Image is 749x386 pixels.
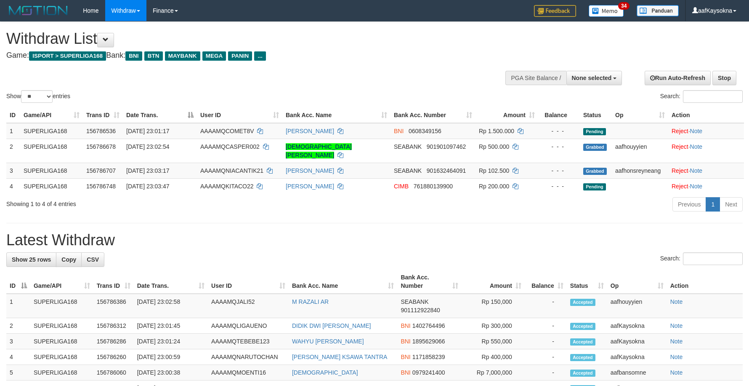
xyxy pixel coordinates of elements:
[670,298,683,305] a: Note
[6,123,20,139] td: 1
[668,163,744,178] td: ·
[286,183,334,190] a: [PERSON_NAME]
[706,197,720,212] a: 1
[6,334,30,349] td: 3
[208,318,289,334] td: AAAAMQLIGAUENO
[30,294,93,318] td: SUPERLIGA168
[505,71,566,85] div: PGA Site Balance /
[589,5,624,17] img: Button%20Memo.svg
[286,167,334,174] a: [PERSON_NAME]
[534,5,576,17] img: Feedback.jpg
[228,51,252,61] span: PANIN
[200,167,263,174] span: AAAAMQNIACANTIK21
[412,322,445,329] span: Copy 1402764496 to clipboard
[583,144,607,151] span: Grabbed
[667,270,743,294] th: Action
[668,123,744,139] td: ·
[20,163,83,178] td: SUPERLIGA168
[390,107,475,123] th: Bank Acc. Number: activate to sort column ascending
[525,270,567,294] th: Balance: activate to sort column ascending
[6,178,20,194] td: 4
[165,51,200,61] span: MAYBANK
[21,90,53,103] select: Showentries
[475,107,538,123] th: Amount: activate to sort column ascending
[538,107,580,123] th: Balance
[20,107,83,123] th: Game/API: activate to sort column ascending
[6,294,30,318] td: 1
[670,369,683,376] a: Note
[6,196,306,208] div: Showing 1 to 4 of 4 entries
[292,354,387,360] a: [PERSON_NAME] KSAWA TANTRA
[414,183,453,190] span: Copy 761880139900 to clipboard
[93,318,134,334] td: 156786312
[462,294,525,318] td: Rp 150,000
[81,252,104,267] a: CSV
[672,167,688,174] a: Reject
[583,183,606,190] span: Pending
[683,252,743,265] input: Search:
[208,365,289,381] td: AAAAMQMOENTI16
[30,270,93,294] th: Game/API: activate to sort column ascending
[397,270,462,294] th: Bank Acc. Number: activate to sort column ascending
[292,322,371,329] a: DIDIK DWI [PERSON_NAME]
[208,294,289,318] td: AAAAMQJALI52
[56,252,82,267] a: Copy
[29,51,106,61] span: ISPORT > SUPERLIGA168
[607,365,667,381] td: aafbansomne
[86,128,116,134] span: 156786536
[583,128,606,135] span: Pending
[542,166,576,175] div: - - -
[289,270,397,294] th: Bank Acc. Name: activate to sort column ascending
[683,90,743,103] input: Search:
[479,128,514,134] span: Rp 1.500.000
[612,107,668,123] th: Op: activate to sort column ascending
[6,163,20,178] td: 3
[292,298,329,305] a: M RAZALI AR
[6,232,743,249] h1: Latest Withdraw
[672,143,688,150] a: Reject
[30,365,93,381] td: SUPERLIGA168
[462,334,525,349] td: Rp 550,000
[394,167,422,174] span: SEABANK
[583,168,607,175] span: Grabbed
[401,322,410,329] span: BNI
[690,143,703,150] a: Note
[570,354,595,361] span: Accepted
[401,307,440,314] span: Copy 901112922840 to clipboard
[567,270,607,294] th: Status: activate to sort column ascending
[6,349,30,365] td: 4
[6,51,491,60] h4: Game: Bank:
[286,143,352,158] a: [DEMOGRAPHIC_DATA][PERSON_NAME]
[690,183,703,190] a: Note
[125,51,142,61] span: BNI
[570,338,595,346] span: Accepted
[286,128,334,134] a: [PERSON_NAME]
[30,318,93,334] td: SUPERLIGA168
[6,365,30,381] td: 5
[668,178,744,194] td: ·
[637,5,679,16] img: panduan.png
[6,139,20,163] td: 2
[712,71,736,85] a: Stop
[6,30,491,47] h1: Withdraw List
[134,294,208,318] td: [DATE] 23:02:58
[607,318,667,334] td: aafKaysokna
[401,354,410,360] span: BNI
[607,349,667,365] td: aafKaysokna
[412,338,445,345] span: Copy 1895629066 to clipboard
[6,252,56,267] a: Show 25 rows
[668,107,744,123] th: Action
[645,71,711,85] a: Run Auto-Refresh
[394,183,409,190] span: CIMB
[401,338,410,345] span: BNI
[525,294,567,318] td: -
[134,365,208,381] td: [DATE] 23:00:38
[580,107,612,123] th: Status
[542,127,576,135] div: - - -
[202,51,226,61] span: MEGA
[394,128,404,134] span: BNI
[570,299,595,306] span: Accepted
[525,349,567,365] td: -
[462,349,525,365] td: Rp 400,000
[720,197,743,212] a: Next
